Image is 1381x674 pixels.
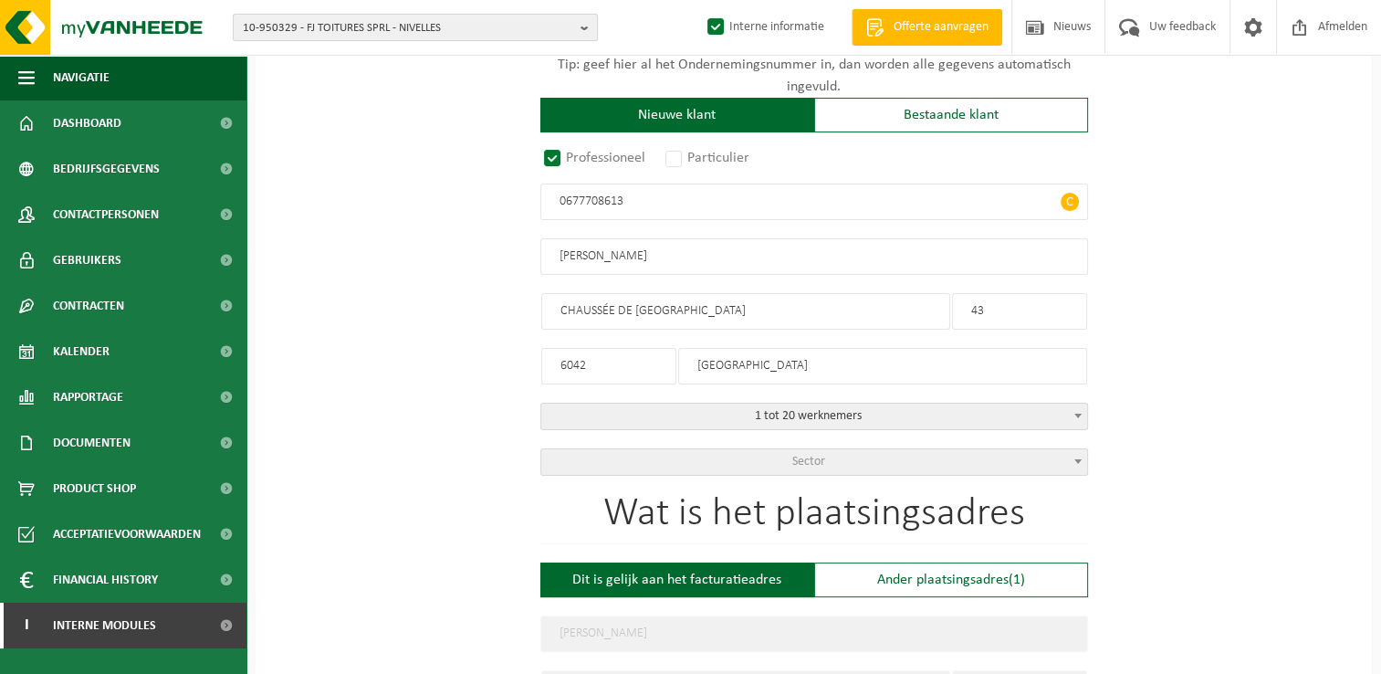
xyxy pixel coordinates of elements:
span: 10-950329 - FJ TOITURES SPRL - NIVELLES [243,15,573,42]
span: Contactpersonen [53,192,159,237]
span: Rapportage [53,374,123,420]
input: Stad [678,348,1087,384]
div: Nieuwe klant [540,98,814,132]
div: Bestaande klant [814,98,1088,132]
span: Navigatie [53,55,110,100]
input: Naam [540,616,1088,652]
div: Dit is gelijk aan het facturatieadres [540,563,814,597]
span: I [18,603,35,648]
span: 1 tot 20 werknemers [540,403,1088,430]
span: (1) [1009,573,1025,587]
span: Acceptatievoorwaarden [53,511,201,557]
span: Bedrijfsgegevens [53,146,160,192]
span: Financial History [53,557,158,603]
button: 10-950329 - FJ TOITURES SPRL - NIVELLES [233,14,598,41]
span: Documenten [53,420,131,466]
span: 1 tot 20 werknemers [541,404,1087,429]
label: Particulier [662,145,755,171]
span: Dashboard [53,100,121,146]
p: Tip: geef hier al het Ondernemingsnummer in, dan worden alle gegevens automatisch ingevuld. [540,54,1088,98]
input: Straat [541,293,950,330]
input: postcode [541,348,676,384]
span: Kalender [53,329,110,374]
span: Gebruikers [53,237,121,283]
input: Ondernemingsnummer [540,184,1088,220]
span: Interne modules [53,603,156,648]
input: Naam [540,238,1088,275]
h1: Wat is het plaatsingsadres [540,494,1088,544]
span: Offerte aanvragen [889,18,993,37]
span: Sector [792,455,825,469]
span: C [1061,193,1079,211]
input: Nr [952,293,1087,330]
span: Product Shop [53,466,136,511]
label: Interne informatie [704,14,824,41]
div: Ander plaatsingsadres [814,563,1088,597]
span: Contracten [53,283,124,329]
label: Professioneel [540,145,651,171]
a: Offerte aanvragen [852,9,1002,46]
